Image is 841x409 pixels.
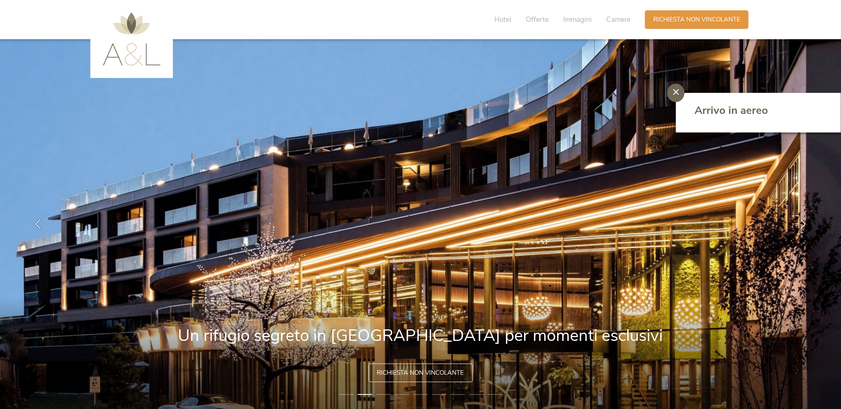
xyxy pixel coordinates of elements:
span: Offerte [526,15,549,24]
span: Arrivo in aereo [695,103,768,118]
span: Hotel [494,15,511,24]
span: Richiesta non vincolante [377,369,464,377]
span: Immagini [563,15,592,24]
span: Camere [606,15,631,24]
a: Arrivo in aereo [695,103,827,122]
span: Richiesta non vincolante [653,15,740,24]
img: AMONTI & LUNARIS Wellnessresort [103,12,161,66]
